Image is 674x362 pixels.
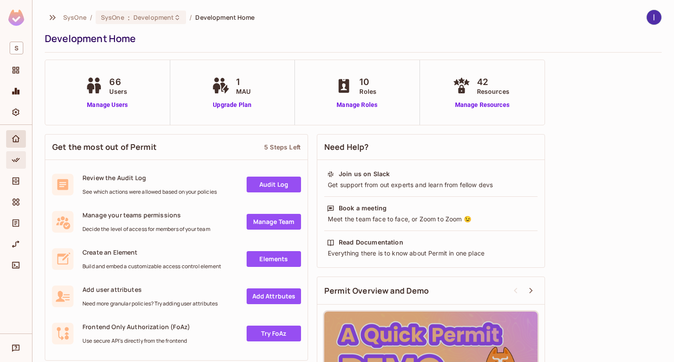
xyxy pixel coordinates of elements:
div: Projects [6,61,26,79]
div: Directory [6,172,26,190]
span: Use secure API's directly from the frontend [82,337,190,344]
span: Need more granular policies? Try adding user attributes [82,300,218,307]
span: : [127,14,130,21]
div: Connect [6,256,26,274]
a: Elements [247,251,301,267]
div: Help & Updates [6,339,26,357]
div: Elements [6,193,26,211]
div: Book a meeting [339,204,387,213]
a: Audit Log [247,177,301,192]
a: Manage Resources [451,100,514,110]
span: See which actions were allowed based on your policies [82,188,217,195]
span: Users [109,87,127,96]
span: Manage your teams permissions [82,211,210,219]
img: SReyMgAAAABJRU5ErkJggg== [8,10,24,26]
span: 42 [477,75,509,89]
div: Audit Log [6,214,26,232]
div: Workspace: SysOne [6,38,26,58]
div: Everything there is to know about Permit in one place [327,249,535,258]
a: Upgrade Plan [210,100,255,110]
span: Development [133,13,174,21]
span: Decide the level of access for members of your team [82,226,210,233]
span: 1 [236,75,251,89]
div: Monitoring [6,82,26,100]
span: 66 [109,75,127,89]
span: S [10,42,23,54]
span: SysOne [101,13,124,21]
a: Add Attrbutes [247,288,301,304]
div: Meet the team face to face, or Zoom to Zoom 😉 [327,215,535,224]
div: 5 Steps Left [264,143,301,151]
li: / [190,13,192,21]
div: URL Mapping [6,235,26,253]
li: / [90,13,92,21]
div: Home [6,130,26,148]
div: Development Home [45,32,657,45]
a: Manage Team [247,214,301,230]
span: 10 [359,75,376,89]
a: Try FoAz [247,326,301,341]
div: Policy [6,151,26,169]
span: Development Home [195,13,255,21]
img: lâm kiều [647,10,661,25]
a: Manage Users [83,100,132,110]
span: Review the Audit Log [82,174,217,182]
div: Join us on Slack [339,170,390,178]
div: Get support from out experts and learn from fellow devs [327,181,535,189]
span: Permit Overview and Demo [324,285,429,296]
span: Roles [359,87,376,96]
span: Get the most out of Permit [52,142,157,153]
span: Add user attributes [82,285,218,294]
span: the active workspace [63,13,86,21]
span: Create an Element [82,248,221,256]
span: Resources [477,87,509,96]
span: MAU [236,87,251,96]
span: Build and embed a customizable access control element [82,263,221,270]
div: Read Documentation [339,238,403,247]
div: Settings [6,103,26,121]
span: Frontend Only Authorization (FoAz) [82,323,190,331]
span: Need Help? [324,142,369,153]
a: Manage Roles [333,100,381,110]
